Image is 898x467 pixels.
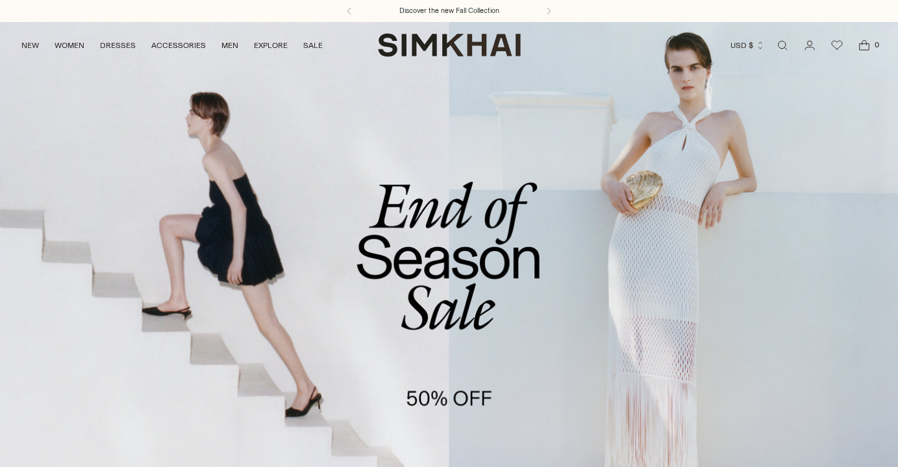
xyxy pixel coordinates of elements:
[55,31,84,60] a: WOMEN
[303,31,323,60] a: SALE
[151,31,206,60] a: ACCESSORIES
[221,31,238,60] a: MEN
[769,32,795,58] a: Open search modal
[100,31,136,60] a: DRESSES
[254,31,288,60] a: EXPLORE
[378,32,521,58] a: SIMKHAI
[871,39,882,51] span: 0
[797,32,823,58] a: Go to the account page
[824,32,850,58] a: Wishlist
[851,32,877,58] a: Open cart modal
[21,31,39,60] a: NEW
[399,6,499,16] a: Discover the new Fall Collection
[730,31,765,60] button: USD $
